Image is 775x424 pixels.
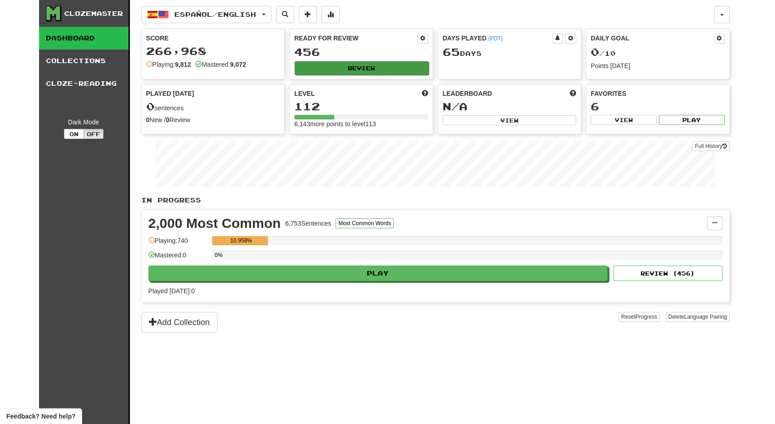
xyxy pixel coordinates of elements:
div: Days Played [443,34,553,43]
div: 6 [591,101,725,112]
button: View [443,115,577,125]
div: Dark Mode [46,118,122,127]
span: Language Pairing [684,314,726,320]
button: Play [148,266,608,281]
div: Ready for Review [294,34,417,43]
button: Add Collection [141,312,217,333]
span: 0 [591,45,599,58]
a: Collections [39,49,128,72]
div: 112 [294,101,428,112]
div: sentences [146,101,280,113]
button: Play [659,115,725,125]
div: Points [DATE] [591,61,725,70]
div: Clozemaster [64,9,123,18]
div: 266,968 [146,45,280,57]
span: Español / English [174,10,256,18]
div: Playing: [146,60,191,69]
div: Day s [443,46,577,58]
div: 10.958% [215,236,268,245]
span: 0 [146,100,155,113]
div: 6,143 more points to level 113 [294,119,428,128]
span: 65 [443,45,460,58]
button: On [64,129,84,139]
span: Played [DATE] [146,89,194,98]
span: / 10 [591,49,616,57]
span: Score more points to level up [422,89,428,98]
a: Dashboard [39,27,128,49]
button: ResetProgress [618,312,660,322]
span: This week in points, UTC [570,89,576,98]
button: More stats [321,6,340,23]
button: Add sentence to collection [299,6,317,23]
strong: 9,812 [175,61,191,68]
span: Played [DATE]: 0 [148,287,195,295]
button: Most Common Words [336,218,394,228]
span: Open feedback widget [6,412,75,421]
button: Search sentences [276,6,294,23]
div: Mastered: 0 [148,251,207,266]
div: Playing: 740 [148,236,207,251]
button: View [591,115,657,125]
span: Level [294,89,315,98]
div: Score [146,34,280,43]
button: Off [84,129,104,139]
strong: 0 [166,116,169,123]
strong: 9,072 [230,61,246,68]
div: Mastered: [195,60,246,69]
a: Cloze-Reading [39,72,128,95]
div: Favorites [591,89,725,98]
strong: 0 [146,116,150,123]
button: DeleteLanguage Pairing [666,312,730,322]
span: N/A [443,100,468,113]
button: Review (456) [613,266,722,281]
span: Progress [635,314,657,320]
a: Full History [692,141,729,151]
div: New / Review [146,115,280,124]
div: 456 [294,46,428,58]
div: 6,753 Sentences [285,219,331,228]
span: Leaderboard [443,89,492,98]
p: In Progress [141,196,730,205]
a: (PDT) [488,35,503,42]
div: Daily Goal [591,34,714,44]
button: Español/English [141,6,271,23]
div: 2,000 Most Common [148,217,281,230]
button: Review [295,61,429,75]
